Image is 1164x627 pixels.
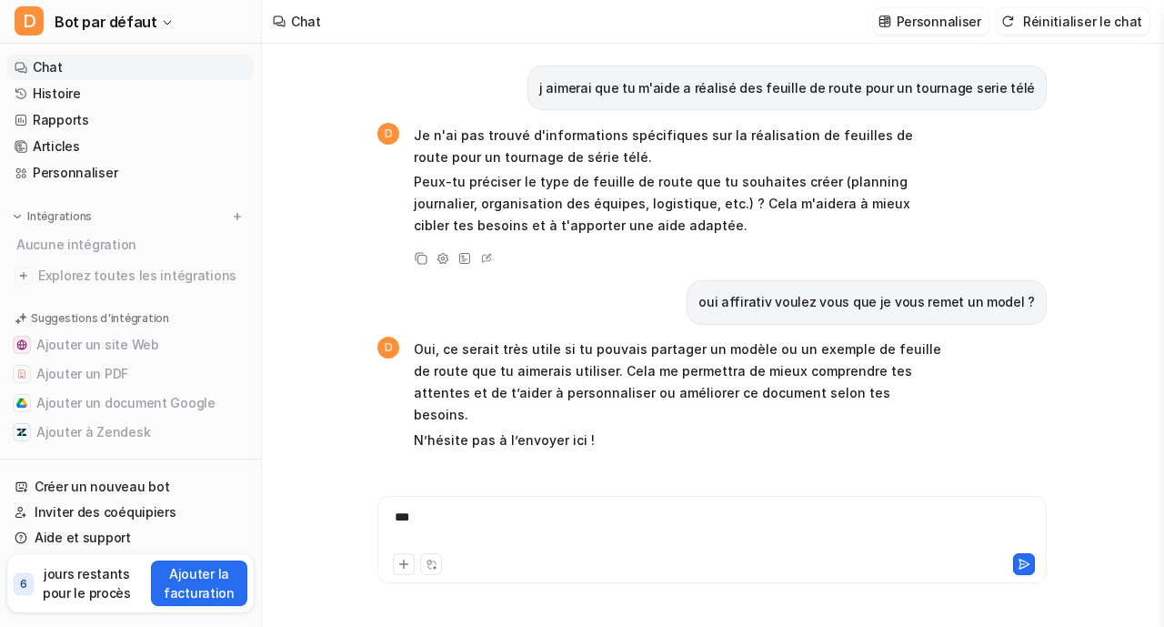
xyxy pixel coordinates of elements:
[7,330,254,359] button: Ajouter un site WebAjouter un site Web
[20,577,27,591] font: 6
[36,337,159,352] font: Ajouter un site Web
[873,8,988,35] button: Personnaliser
[33,59,63,75] font: Chat
[897,14,981,29] font: Personnaliser
[16,398,27,409] img: Ajouter un document Google
[33,112,89,127] font: Rapports
[7,418,254,447] button: Ajouter à ZendeskAjouter à Zendesk
[7,389,254,418] button: Ajouter un document GoogleAjouter un document Google
[878,15,891,28] img: personnaliser
[7,207,97,226] button: Intégrations
[414,171,946,237] p: Peux-tu préciser le type de feuille de route que tu souhaites créer (planning journalier, organis...
[36,424,150,440] font: Ajouter à Zendesk
[385,126,393,140] font: D
[43,566,131,601] font: jours restants pour le procès
[23,10,36,32] font: D
[231,210,244,223] img: menu_add.svg
[36,366,128,381] font: Ajouter un PDF
[414,430,946,451] p: N’hésite pas à l’envoyer ici !
[7,359,254,389] button: Ajouter un PDFAjouter un PDF
[1023,14,1142,29] font: Réinitialiser le chat
[33,138,80,154] font: Articles
[16,369,27,379] img: Ajouter un PDF
[7,525,254,551] a: Aide et support
[7,474,254,500] a: Créer un nouveau bot
[16,237,136,252] font: Aucune intégration
[11,210,24,223] img: développer le menu
[16,339,27,350] img: Ajouter un site Web
[291,14,321,29] font: Chat
[1001,15,1014,28] img: réinitialiser
[33,165,117,180] font: Personnaliser
[7,107,254,133] a: Rapports
[35,479,169,494] font: Créer un nouveau bot
[7,263,254,288] a: Explorez toutes les intégrations
[27,209,92,223] font: Intégrations
[7,160,254,186] a: Personnaliser
[385,340,393,354] font: D
[16,427,27,438] img: Ajouter à Zendesk
[7,134,254,159] a: Articles
[7,81,254,106] a: Histoire
[33,86,81,101] font: Histoire
[7,55,254,80] a: Chat
[38,268,236,283] font: Explorez toutes les intégrations
[36,395,216,410] font: Ajouter un document Google
[55,13,156,31] font: Bot par défaut
[35,530,131,545] font: Aide et support
[35,504,176,520] font: Inviter des coéquipiers
[996,8,1149,35] button: Réinitialiser le chat
[539,77,1035,99] p: j aimerai que tu m'aide a réalisé des feuille de route pour un tournage serie télé
[15,267,33,285] img: explorer toutes les intégrations
[414,125,946,168] p: Je n'ai pas trouvé d'informations spécifiques sur la réalisation de feuilles de route pour un tou...
[7,500,254,525] a: Inviter des coéquipiers
[151,561,247,606] button: Ajouter la facturation
[698,291,1035,313] p: oui affirativ voulez vous que je vous remet un model ?
[31,311,169,325] font: Suggestions d'intégration
[164,566,235,601] font: Ajouter la facturation
[414,339,946,426] p: Oui, ce serait très utile si tu pouvais partager un modèle ou un exemple de feuille de route que ...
